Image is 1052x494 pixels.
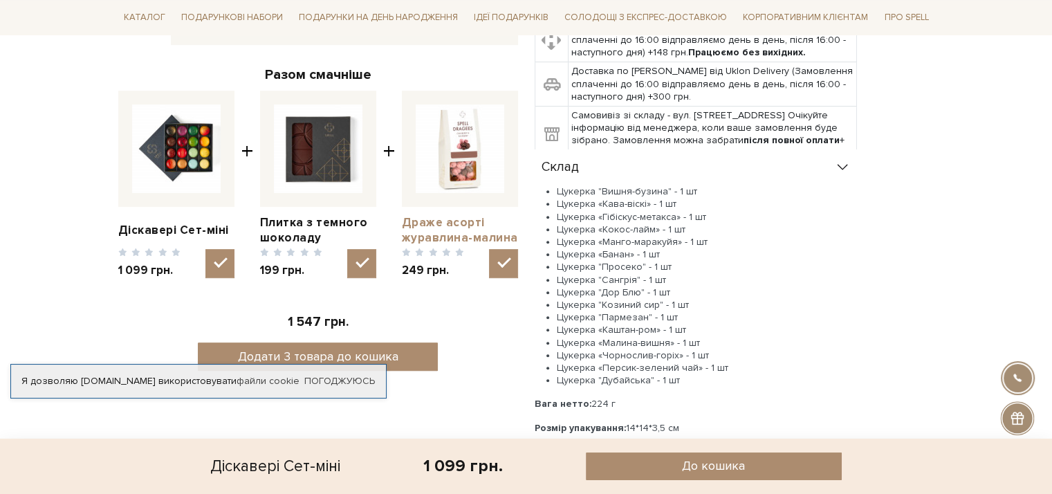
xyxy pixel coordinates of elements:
li: Цукерка «Банан» - 1 шт [557,248,857,261]
button: Додати 3 товара до кошика [198,342,438,371]
span: 1 547 грн. [288,314,349,330]
a: Діскавері Сет-міні [118,223,234,238]
span: 1 099 грн. [118,263,181,278]
li: Цукерка «Кокос-лайм» - 1 шт [557,223,857,236]
a: Драже асорті журавлина-малина [402,215,518,246]
li: Цукерка «Персик-зелений чай» - 1 шт [557,362,857,374]
li: Цукерка "Дор Блю" - 1 шт [557,286,857,299]
div: Я дозволяю [DOMAIN_NAME] використовувати [11,375,386,387]
span: + [383,91,395,277]
div: Разом смачніше [118,66,518,84]
li: Цукерка «Чорнослив-горіх» - 1 шт [557,349,857,362]
b: після повної оплати [744,134,840,146]
img: Плитка з темного шоколаду [274,104,362,193]
td: Самовивіз зі складу - вул. [STREET_ADDRESS] Очікуйте інформацію від менеджера, коли ваше замовлен... [568,107,856,163]
a: Корпоративним клієнтам [737,7,874,28]
p: 14*14*3,5 см [535,422,857,434]
span: 199 грн. [260,263,323,278]
span: Склад [542,161,579,174]
b: Працюємо без вихідних. [688,46,806,58]
a: Погоджуюсь [304,375,375,387]
a: Солодощі з експрес-доставкою [559,6,732,29]
li: Цукерка «Гібіскус-метакса» - 1 шт [557,211,857,223]
li: Цукерка "Сангрія" - 1 шт [557,274,857,286]
img: Діскавері Сет-міні [132,104,221,193]
a: Подарункові набори [176,7,288,28]
a: Плитка з темного шоколаду [260,215,376,246]
a: Каталог [118,7,171,28]
li: Цукерка "Козиний сир" - 1 шт [557,299,857,311]
b: Розмір упакування: [535,422,626,434]
span: 249 грн. [402,263,465,278]
li: Цукерка «Манго-маракуйя» - 1 шт [557,236,857,248]
li: Цукерка «Каштан-ром» - 1 шт [557,324,857,336]
li: Цукерка "Просеко" - 1 шт [557,261,857,273]
a: Про Spell [878,7,934,28]
td: Нова Пошта – адресна доставка кур'єром (Замовлення сплаченні до 16:00 відправляємо день в день, п... [568,18,856,62]
p: 224 г [535,398,857,410]
li: Цукерка "Вишня-бузина" - 1 шт [557,185,857,198]
div: 1 099 грн. [423,455,503,477]
a: Ідеї подарунків [468,7,554,28]
b: Вага нетто: [535,398,591,410]
td: Доставка по [PERSON_NAME] від Uklon Delivery (Замовлення сплаченні до 16:00 відправляємо день в д... [568,62,856,107]
li: Цукерка "Пармезан" - 1 шт [557,311,857,324]
span: + [241,91,253,277]
span: До кошика [682,458,745,474]
a: файли cookie [237,375,299,387]
li: Цукерка "Дубайська" - 1 шт [557,374,857,387]
a: Подарунки на День народження [293,7,463,28]
li: Цукерка «Кава-віскі» - 1 шт [557,198,857,210]
button: До кошика [586,452,842,480]
li: Цукерка «Малина-вишня» - 1 шт [557,337,857,349]
div: Діскавері Сет-міні [210,452,340,480]
img: Драже асорті журавлина-малина [416,104,504,193]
